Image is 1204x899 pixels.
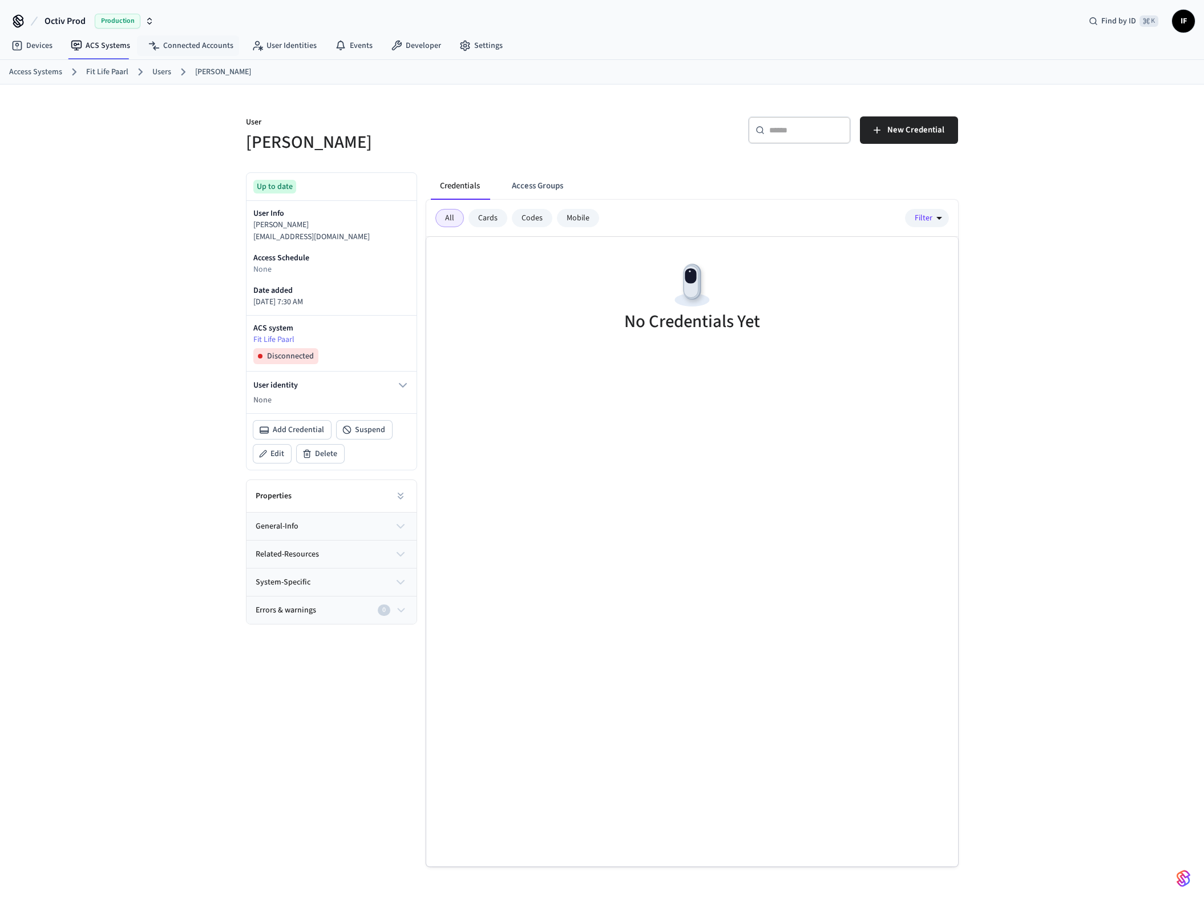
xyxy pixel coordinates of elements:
[270,448,284,459] span: Edit
[256,549,319,561] span: related-resources
[382,35,450,56] a: Developer
[253,394,410,406] p: None
[378,604,390,616] div: 0
[256,521,298,533] span: general-info
[297,445,344,463] button: Delete
[253,334,410,346] a: Fit Life Paarl
[253,264,309,276] p: None
[253,378,410,392] button: User identity
[512,209,552,227] div: Codes
[1173,11,1194,31] span: IF
[139,35,243,56] a: Connected Accounts
[315,448,337,459] span: Delete
[195,66,251,78] a: [PERSON_NAME]
[273,424,324,436] span: Add Credential
[253,180,296,193] div: Up to date
[253,285,410,296] p: Date added
[256,490,292,502] h2: Properties
[905,209,949,227] button: Filter
[253,219,410,231] p: [PERSON_NAME]
[247,569,417,596] button: system-specific
[267,350,314,362] span: Disconnected
[887,123,944,138] span: New Credential
[2,35,62,56] a: Devices
[557,209,599,227] div: Mobile
[860,116,958,144] button: New Credential
[503,172,572,200] button: Access Groups
[9,66,62,78] a: Access Systems
[253,296,410,308] p: [DATE] 7:30 AM
[152,66,171,78] a: Users
[256,577,310,588] span: system-specific
[253,231,410,243] p: [EMAIL_ADDRESS][DOMAIN_NAME]
[243,35,326,56] a: User Identities
[666,260,718,311] img: Devices Empty State
[624,310,760,333] h5: No Credentials Yet
[86,66,128,78] a: Fit Life Paarl
[247,513,417,540] button: general-info
[326,35,382,56] a: Events
[253,445,291,463] button: Edit
[1140,15,1158,27] span: ⌘ K
[256,604,316,616] span: Errors & warnings
[337,421,392,439] button: Suspend
[435,209,464,227] div: All
[468,209,507,227] div: Cards
[1080,11,1167,31] div: Find by ID⌘ K
[355,424,385,436] span: Suspend
[450,35,512,56] a: Settings
[95,14,140,29] span: Production
[246,131,595,154] h5: [PERSON_NAME]
[1177,869,1190,888] img: SeamLogoGradient.69752ec5.svg
[253,421,331,439] button: Add Credential
[1172,10,1195,33] button: IF
[246,116,595,131] p: User
[253,322,410,334] p: ACS system
[1101,15,1136,27] span: Find by ID
[247,596,417,624] button: Errors & warnings0
[431,172,489,200] button: Credentials
[45,14,86,28] span: Octiv Prod
[247,541,417,568] button: related-resources
[253,252,309,264] p: Access Schedule
[62,35,139,56] a: ACS Systems
[253,208,410,219] p: User Info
